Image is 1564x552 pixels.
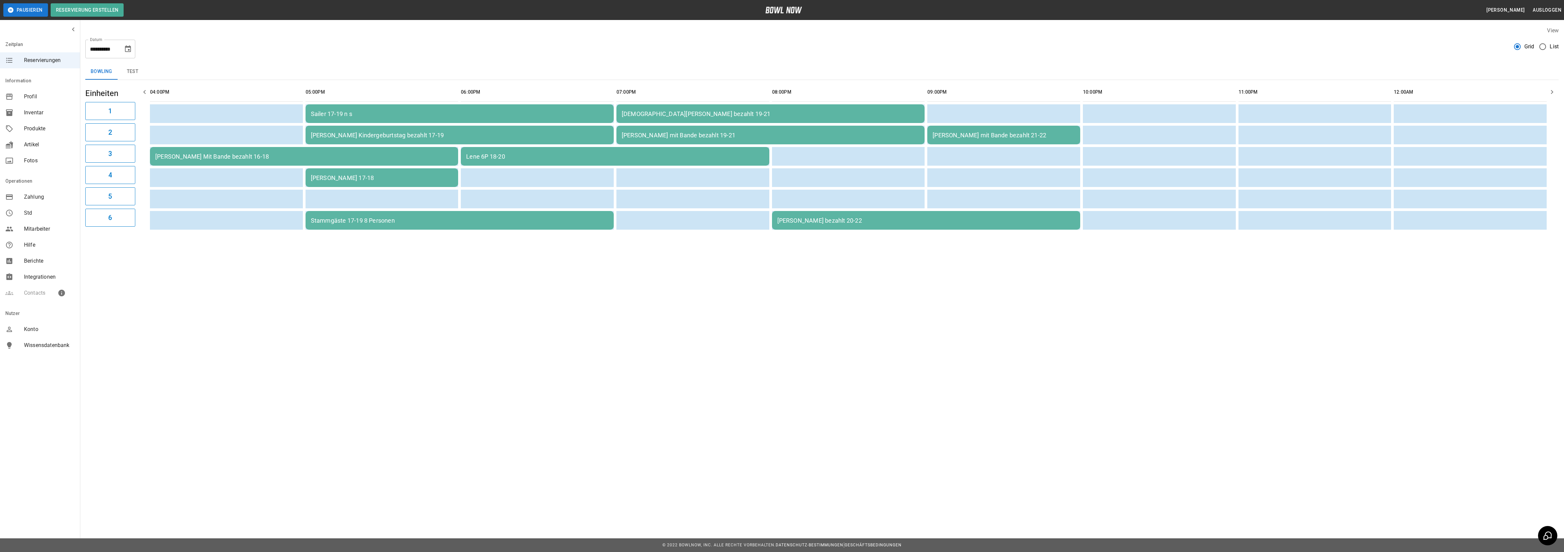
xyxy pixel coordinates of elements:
[777,217,1075,224] div: [PERSON_NAME] bezahlt 20-22
[24,157,75,165] span: Fotos
[118,64,148,80] button: test
[24,109,75,117] span: Inventar
[155,153,453,160] div: [PERSON_NAME] Mit Bande bezahlt 16-18
[147,80,1549,232] table: sticky table
[3,3,48,17] button: Pausieren
[51,3,124,17] button: Reservierung erstellen
[85,102,135,120] button: 1
[85,64,1559,80] div: inventory tabs
[1547,27,1559,34] label: View
[461,83,614,102] th: 06:00PM
[1484,4,1527,16] button: [PERSON_NAME]
[85,88,135,99] h5: Einheiten
[85,209,135,227] button: 6
[772,83,925,102] th: 08:00PM
[85,145,135,163] button: 3
[108,170,112,180] h6: 4
[622,110,919,117] div: [DEMOGRAPHIC_DATA][PERSON_NAME] bezahlt 19-21
[933,132,1075,139] div: [PERSON_NAME] mit Bande bezahlt 21-22
[311,174,453,181] div: [PERSON_NAME] 17-18
[85,166,135,184] button: 4
[622,132,919,139] div: [PERSON_NAME] mit Bande bezahlt 19-21
[1530,4,1564,16] button: Ausloggen
[1550,43,1559,51] span: List
[311,132,608,139] div: [PERSON_NAME] Kindergeburtstag bezahlt 17-19
[150,83,303,102] th: 04:00PM
[311,110,608,117] div: Sailer 17-19 n s
[616,83,769,102] th: 07:00PM
[1238,83,1391,102] th: 11:00PM
[306,83,458,102] th: 05:00PM
[108,212,112,223] h6: 6
[845,543,902,547] a: Geschäftsbedingungen
[927,83,1080,102] th: 09:00PM
[85,64,118,80] button: Bowling
[24,193,75,201] span: Zahlung
[24,325,75,333] span: Konto
[24,56,75,64] span: Reservierungen
[24,273,75,281] span: Integrationen
[85,187,135,205] button: 5
[24,209,75,217] span: Std
[24,341,75,349] span: Wissensdatenbank
[85,123,135,141] button: 2
[1524,43,1534,51] span: Grid
[24,93,75,101] span: Profil
[24,225,75,233] span: Mitarbeiter
[108,106,112,116] h6: 1
[765,7,802,13] img: logo
[24,125,75,133] span: Produkte
[466,153,764,160] div: Lene 6P 18-20
[662,543,776,547] span: © 2022 BowlNow, Inc. Alle Rechte vorbehalten.
[108,191,112,202] h6: 5
[24,257,75,265] span: Berichte
[1083,83,1236,102] th: 10:00PM
[24,141,75,149] span: Artikel
[108,127,112,138] h6: 2
[311,217,608,224] div: Stammgäste 17-19 8 Personen
[121,42,135,56] button: Choose date, selected date is 12. Sep. 2025
[776,543,843,547] a: Datenschutz-Bestimmungen
[1394,83,1547,102] th: 12:00AM
[24,241,75,249] span: Hilfe
[108,148,112,159] h6: 3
